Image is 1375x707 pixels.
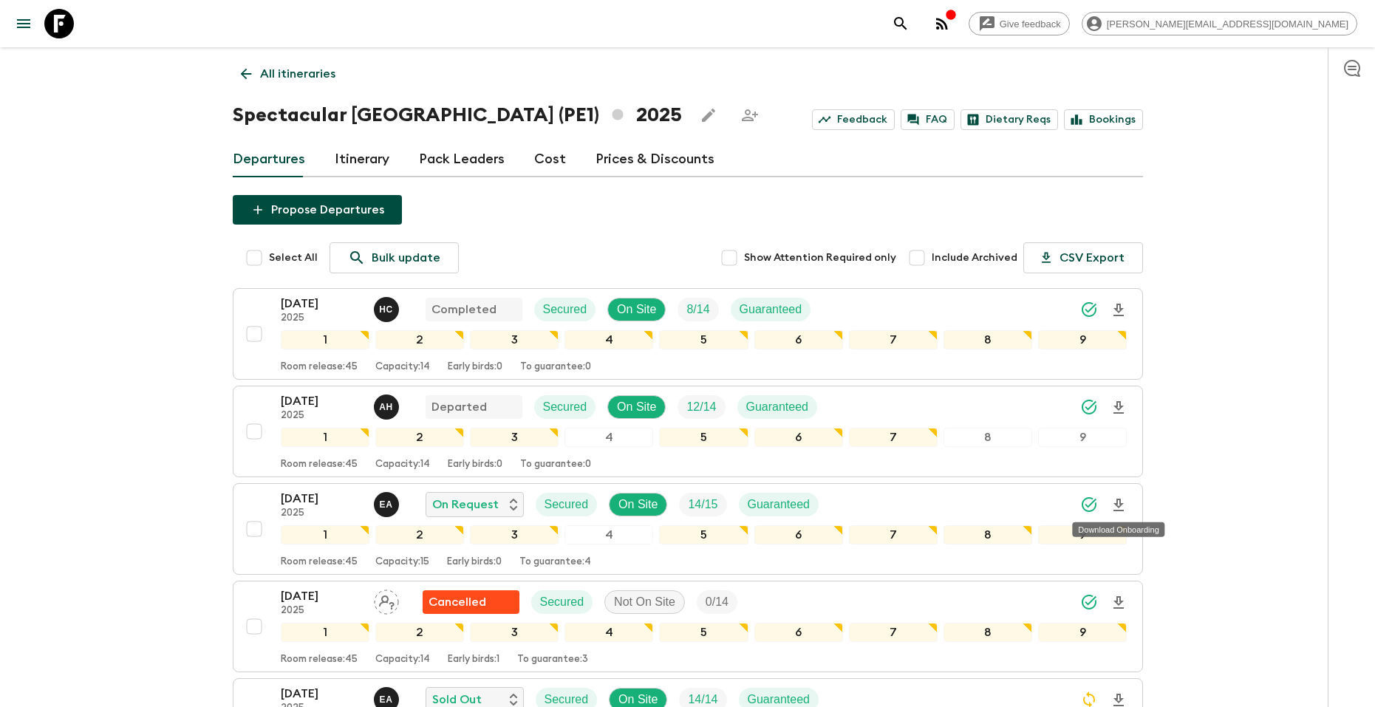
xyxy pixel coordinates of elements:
div: Trip Fill [679,493,726,516]
p: To guarantee: 3 [517,654,588,666]
div: 2 [375,623,464,642]
button: [DATE]2025Ernesto AndradeOn RequestSecuredOn SiteTrip FillGuaranteed123456789Room release:45Capac... [233,483,1143,575]
a: All itineraries [233,59,344,89]
span: Alejandro Huambo [374,399,402,411]
a: Bulk update [330,242,459,273]
div: 1 [281,428,369,447]
p: 12 / 14 [686,398,716,416]
p: Secured [543,398,587,416]
span: Select All [269,250,318,265]
p: 2025 [281,605,362,617]
span: Ernesto Andrade [374,496,402,508]
div: 4 [564,330,653,349]
div: 8 [944,428,1032,447]
p: Early birds: 0 [448,459,502,471]
p: 2025 [281,410,362,422]
div: Secured [534,395,596,419]
span: Share this itinerary [735,100,765,130]
a: Pack Leaders [419,142,505,177]
div: On Site [607,395,666,419]
div: Trip Fill [678,298,718,321]
h1: Spectacular [GEOGRAPHIC_DATA] (PE1) 2025 [233,100,682,130]
svg: Download Onboarding [1110,301,1127,319]
svg: Download Onboarding [1110,496,1127,514]
div: 9 [1038,623,1127,642]
div: 1 [281,525,369,544]
div: 5 [659,428,748,447]
button: [DATE]2025Alejandro HuamboDepartedSecuredOn SiteTrip FillGuaranteed123456789Room release:45Capaci... [233,386,1143,477]
a: Prices & Discounts [596,142,714,177]
div: 8 [944,330,1032,349]
p: To guarantee: 0 [520,459,591,471]
div: 4 [564,428,653,447]
div: On Site [609,493,667,516]
svg: Download Onboarding [1110,594,1127,612]
p: 8 / 14 [686,301,709,318]
p: Bulk update [372,249,440,267]
p: Secured [545,496,589,513]
span: Include Archived [932,250,1017,265]
div: 3 [470,525,559,544]
p: Room release: 45 [281,361,358,373]
button: menu [9,9,38,38]
svg: Synced Successfully [1080,301,1098,318]
div: 2 [375,428,464,447]
p: Early birds: 0 [447,556,502,568]
div: Trip Fill [678,395,725,419]
svg: Synced Successfully [1080,496,1098,513]
span: Hector Carillo [374,301,402,313]
div: 4 [564,525,653,544]
p: Guaranteed [746,398,809,416]
button: search adventures [886,9,915,38]
a: Give feedback [969,12,1070,35]
button: [DATE]2025Hector Carillo CompletedSecuredOn SiteTrip FillGuaranteed123456789Room release:45Capaci... [233,288,1143,380]
div: 5 [659,623,748,642]
svg: Synced Successfully [1080,593,1098,611]
p: Completed [431,301,497,318]
p: [DATE] [281,685,362,703]
p: E A [380,694,393,706]
div: Trip Fill [697,590,737,614]
p: 0 / 14 [706,593,729,611]
button: [DATE]2025Assign pack leaderFlash Pack cancellationSecuredNot On SiteTrip Fill123456789Room relea... [233,581,1143,672]
p: Capacity: 14 [375,361,430,373]
div: 9 [1038,428,1127,447]
p: Early birds: 1 [448,654,499,666]
div: 3 [470,330,559,349]
p: [DATE] [281,392,362,410]
p: Guaranteed [740,301,802,318]
p: Capacity: 15 [375,556,429,568]
p: 14 / 15 [688,496,717,513]
p: E A [380,499,393,510]
p: Secured [543,301,587,318]
p: Capacity: 14 [375,459,430,471]
div: Download Onboarding [1072,522,1164,537]
a: Cost [534,142,566,177]
p: To guarantee: 4 [519,556,591,568]
a: Departures [233,142,305,177]
p: On Site [618,496,658,513]
p: Capacity: 14 [375,654,430,666]
div: 1 [281,330,369,349]
div: 7 [849,623,938,642]
div: 9 [1038,525,1127,544]
div: 2 [375,525,464,544]
button: Propose Departures [233,195,402,225]
div: 7 [849,525,938,544]
div: 7 [849,428,938,447]
p: 2025 [281,508,362,519]
div: 2 [375,330,464,349]
p: On Site [617,301,656,318]
div: 1 [281,623,369,642]
div: Secured [536,493,598,516]
button: CSV Export [1023,242,1143,273]
p: Departed [431,398,487,416]
div: Flash Pack cancellation [423,590,519,614]
button: Edit this itinerary [694,100,723,130]
svg: Synced Successfully [1080,398,1098,416]
a: Feedback [812,109,895,130]
p: [DATE] [281,587,362,605]
div: 5 [659,330,748,349]
a: FAQ [901,109,955,130]
span: [PERSON_NAME][EMAIL_ADDRESS][DOMAIN_NAME] [1099,18,1357,30]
